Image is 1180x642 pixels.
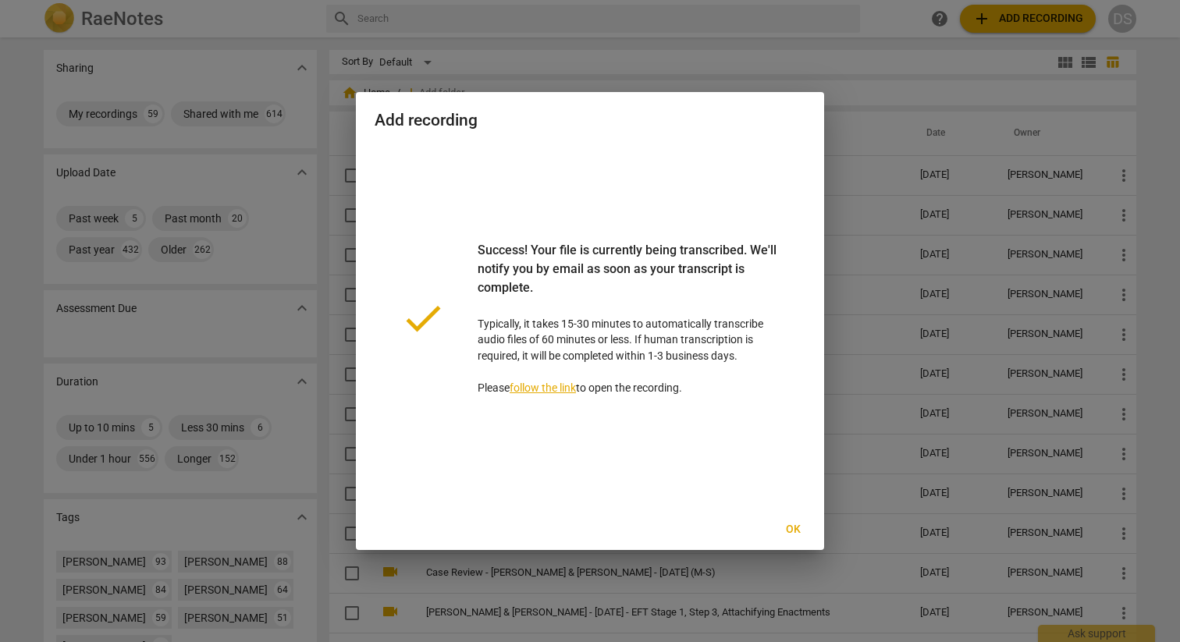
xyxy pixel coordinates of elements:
div: Success! Your file is currently being transcribed. We'll notify you by email as soon as your tran... [478,241,780,316]
span: done [400,295,446,342]
h2: Add recording [375,111,805,130]
a: follow the link [510,381,576,394]
p: Typically, it takes 15-30 minutes to automatically transcribe audio files of 60 minutes or less. ... [478,241,780,396]
span: Ok [780,522,805,537]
